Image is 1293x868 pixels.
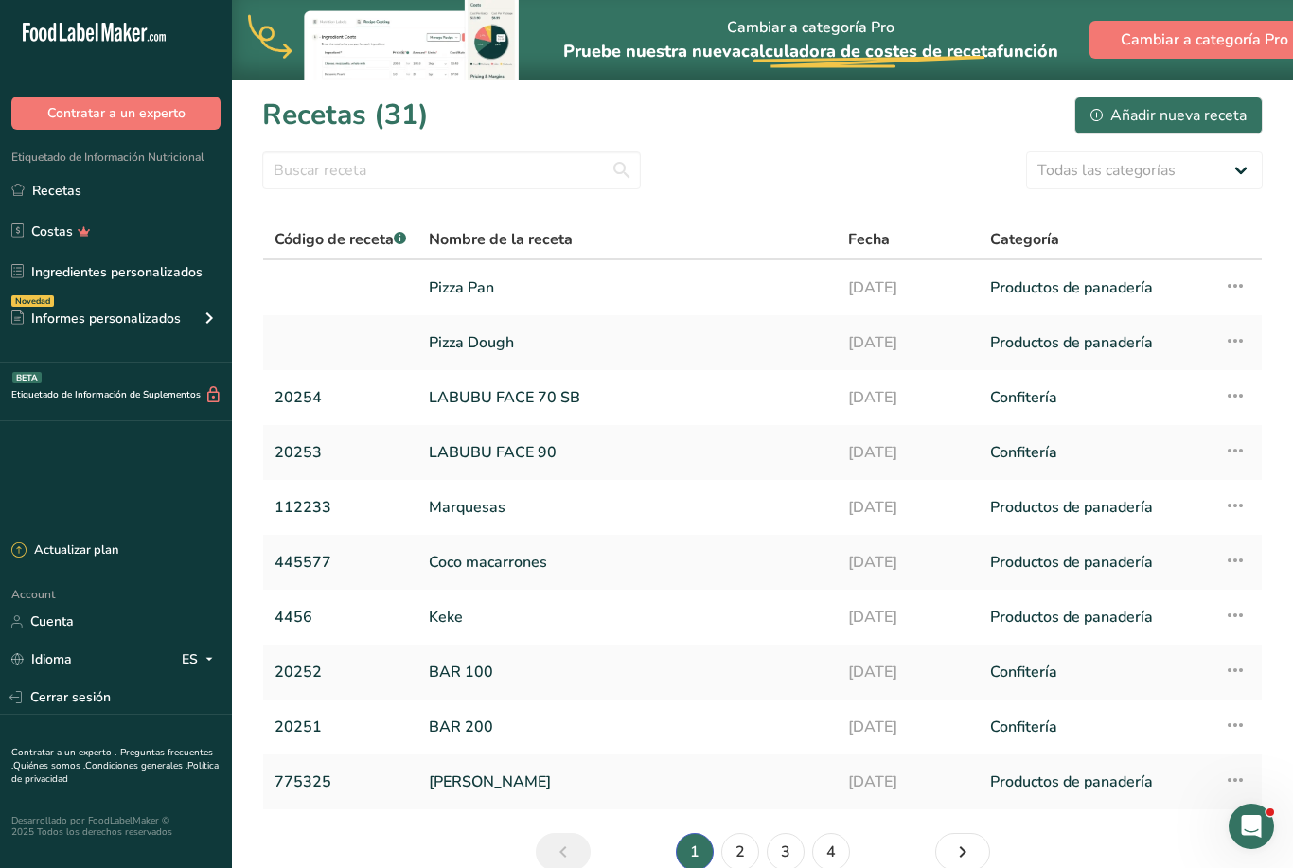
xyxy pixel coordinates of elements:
span: Fecha [848,228,890,251]
a: 20254 [275,378,406,417]
a: [DATE] [848,268,967,308]
a: [DATE] [848,433,967,472]
a: Confitería [990,433,1201,472]
a: Productos de panadería [990,268,1201,308]
a: Coco macarrones [429,542,825,582]
div: Desarrollado por FoodLabelMaker © 2025 Todos los derechos reservados [11,815,221,838]
a: [DATE] [848,323,967,363]
a: [DATE] [848,707,967,747]
a: 445577 [275,542,406,582]
span: Pruebe nuestra nueva función [563,40,1058,62]
a: [PERSON_NAME] [429,762,825,802]
a: Idioma [11,643,72,676]
span: Cambiar a categoría Pro [1121,28,1288,51]
a: [DATE] [848,542,967,582]
span: Nombre de la receta [429,228,573,251]
a: Marquesas [429,487,825,527]
a: [DATE] [848,597,967,637]
div: Actualizar plan [11,541,118,560]
a: Pizza Dough [429,323,825,363]
a: LABUBU FACE 90 [429,433,825,472]
a: 20252 [275,652,406,692]
a: Productos de panadería [990,487,1201,527]
span: Código de receta [275,229,406,250]
a: LABUBU FACE 70 SB [429,378,825,417]
button: Añadir nueva receta [1074,97,1263,134]
span: calculadora de costes de receta [741,40,997,62]
div: ES [182,648,221,671]
a: Condiciones generales . [85,759,187,772]
div: Cambiar a categoría Pro [563,1,1058,80]
a: 775325 [275,762,406,802]
div: Añadir nueva receta [1090,104,1247,127]
a: Productos de panadería [990,762,1201,802]
iframe: Intercom live chat [1229,804,1274,849]
a: Keke [429,597,825,637]
a: Quiénes somos . [13,759,85,772]
a: Confitería [990,652,1201,692]
a: Contratar a un experto . [11,746,116,759]
a: Productos de panadería [990,542,1201,582]
a: Productos de panadería [990,323,1201,363]
a: 112233 [275,487,406,527]
input: Buscar receta [262,151,641,189]
h1: Recetas (31) [262,94,429,136]
a: Pizza Pan [429,268,825,308]
div: Novedad [11,295,54,307]
a: [DATE] [848,378,967,417]
a: BAR 200 [429,707,825,747]
a: Política de privacidad [11,759,219,786]
button: Contratar a un experto [11,97,221,130]
div: BETA [12,372,42,383]
a: [DATE] [848,652,967,692]
a: [DATE] [848,487,967,527]
a: 4456 [275,597,406,637]
a: 20253 [275,433,406,472]
a: [DATE] [848,762,967,802]
a: Preguntas frecuentes . [11,746,213,772]
a: Productos de panadería [990,597,1201,637]
a: BAR 100 [429,652,825,692]
a: 20251 [275,707,406,747]
span: Categoría [990,228,1059,251]
div: Informes personalizados [11,309,181,328]
a: Confitería [990,378,1201,417]
a: Confitería [990,707,1201,747]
